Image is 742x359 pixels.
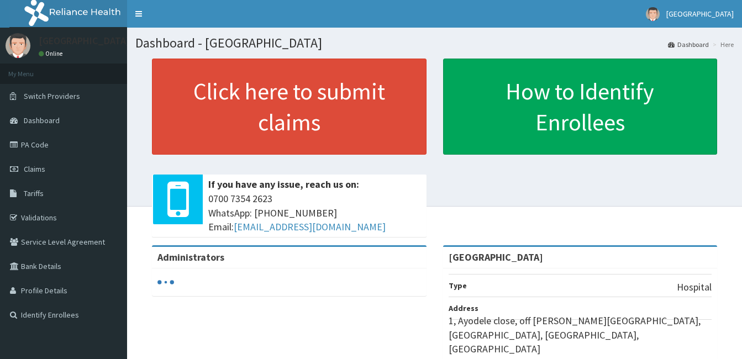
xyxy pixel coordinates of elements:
[152,59,427,155] a: Click here to submit claims
[646,7,660,21] img: User Image
[208,192,421,234] span: 0700 7354 2623 WhatsApp: [PHONE_NUMBER] Email:
[449,303,478,313] b: Address
[449,281,467,291] b: Type
[208,178,359,191] b: If you have any issue, reach us on:
[234,220,386,233] a: [EMAIL_ADDRESS][DOMAIN_NAME]
[24,164,45,174] span: Claims
[135,36,734,50] h1: Dashboard - [GEOGRAPHIC_DATA]
[24,188,44,198] span: Tariffs
[449,251,543,263] strong: [GEOGRAPHIC_DATA]
[449,314,712,356] p: 1, Ayodele close, off [PERSON_NAME][GEOGRAPHIC_DATA], [GEOGRAPHIC_DATA], [GEOGRAPHIC_DATA], [GEOG...
[157,251,224,263] b: Administrators
[39,36,130,46] p: [GEOGRAPHIC_DATA]
[710,40,734,49] li: Here
[668,40,709,49] a: Dashboard
[39,50,65,57] a: Online
[24,91,80,101] span: Switch Providers
[666,9,734,19] span: [GEOGRAPHIC_DATA]
[6,33,30,58] img: User Image
[443,59,718,155] a: How to Identify Enrollees
[677,280,712,294] p: Hospital
[24,115,60,125] span: Dashboard
[157,274,174,291] svg: audio-loading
